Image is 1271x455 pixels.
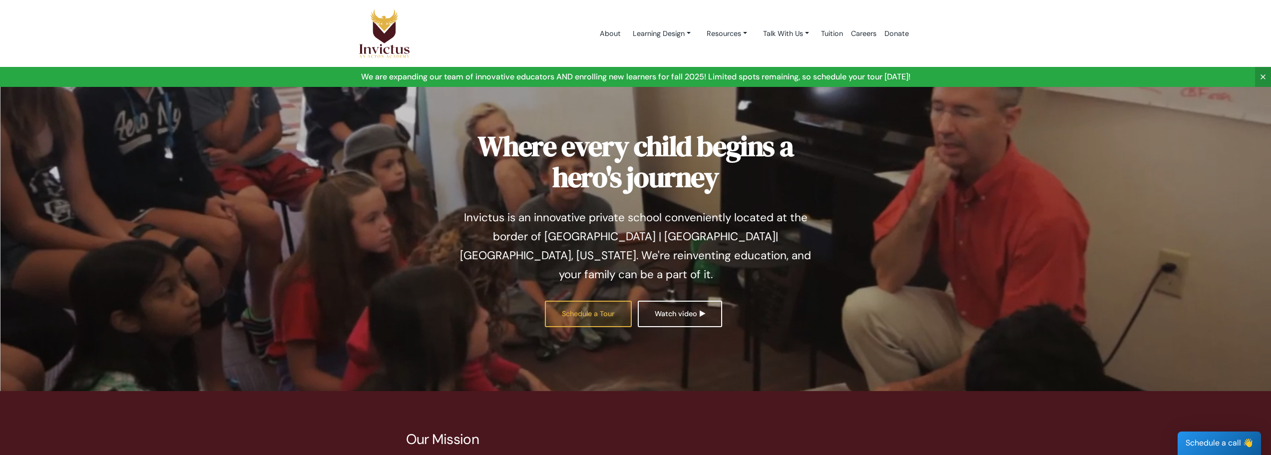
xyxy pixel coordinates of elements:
a: Talk With Us [755,24,817,43]
a: Careers [847,12,880,55]
img: Logo [359,8,411,58]
a: Watch video [638,301,722,327]
a: Tuition [817,12,847,55]
h1: Where every child begins a hero's journey [453,131,818,192]
a: Learning Design [625,24,699,43]
div: Schedule a call 👋 [1178,432,1261,455]
a: Schedule a Tour [545,301,632,327]
p: Invictus is an innovative private school conveniently located at the border of [GEOGRAPHIC_DATA] ... [453,208,818,284]
a: Donate [880,12,913,55]
a: Resources [699,24,755,43]
a: About [596,12,625,55]
p: Our Mission [406,431,865,448]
